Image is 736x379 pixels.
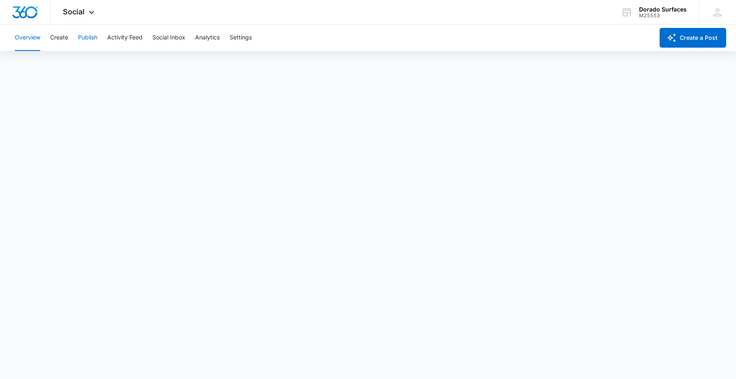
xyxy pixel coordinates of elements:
div: account id [639,13,687,18]
button: Activity Feed [107,25,143,51]
button: Settings [230,25,252,51]
button: Publish [78,25,97,51]
div: account name [639,6,687,13]
button: Social Inbox [152,25,185,51]
button: Analytics [195,25,220,51]
span: Social [63,7,85,16]
button: Create [50,25,68,51]
button: Create a Post [660,28,726,48]
button: Overview [15,25,40,51]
